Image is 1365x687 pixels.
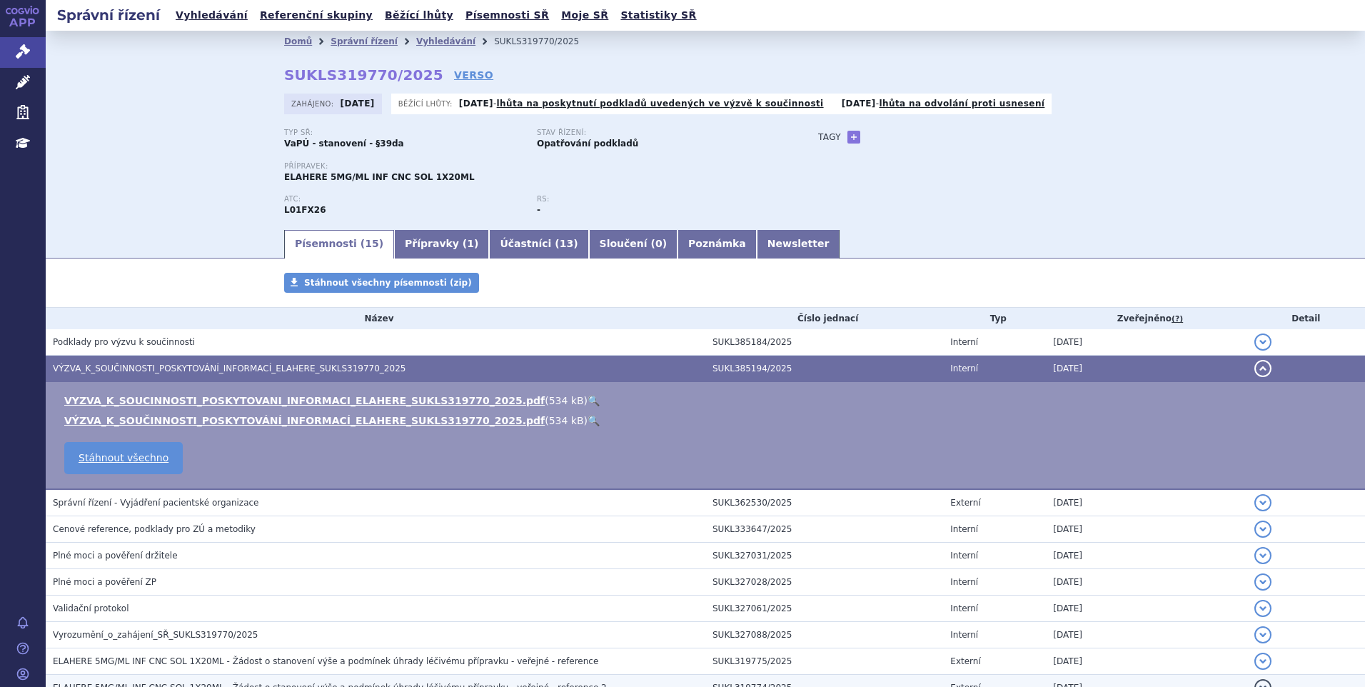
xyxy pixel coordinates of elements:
li: SUKLS319770/2025 [494,31,598,52]
button: detail [1254,573,1271,591]
th: Typ [943,308,1046,329]
span: Externí [950,656,980,666]
p: Přípravek: [284,162,790,171]
button: detail [1254,653,1271,670]
button: detail [1254,547,1271,564]
th: Číslo jednací [705,308,943,329]
a: Domů [284,36,312,46]
a: VERSO [454,68,493,82]
h2: Správní řízení [46,5,171,25]
p: - [842,98,1045,109]
button: detail [1254,360,1271,377]
a: Stáhnout všechno [64,442,183,474]
span: 534 kB [549,395,584,406]
a: Stáhnout všechny písemnosti (zip) [284,273,479,293]
span: Cenové reference, podklady pro ZÚ a metodiky [53,524,256,534]
span: Interní [950,630,978,640]
td: SUKL362530/2025 [705,489,943,516]
span: Interní [950,551,978,561]
td: SUKL385194/2025 [705,356,943,382]
a: Statistiky SŘ [616,6,700,25]
a: Referenční skupiny [256,6,377,25]
a: 🔍 [588,415,600,426]
span: Běžící lhůty: [398,98,455,109]
button: detail [1254,600,1271,617]
td: SUKL327088/2025 [705,622,943,648]
strong: Opatřování podkladů [537,139,638,149]
span: 0 [655,238,663,249]
span: Interní [950,337,978,347]
th: Detail [1247,308,1365,329]
td: SUKL327061/2025 [705,596,943,622]
strong: [DATE] [341,99,375,109]
span: Vyrozumění_o_zahájení_SŘ_SUKLS319770/2025 [53,630,258,640]
td: [DATE] [1046,329,1246,356]
a: VYZVA_K_SOUCINNOSTI_POSKYTOVANI_INFORMACI_ELAHERE_SUKLS319770_2025.pdf [64,395,545,406]
a: Přípravky (1) [394,230,489,259]
span: ELAHERE 5MG/ML INF CNC SOL 1X20ML [284,172,475,182]
p: - [459,98,824,109]
span: Plné moci a pověření ZP [53,577,156,587]
a: Písemnosti (15) [284,230,394,259]
button: detail [1254,334,1271,351]
strong: [DATE] [459,99,493,109]
td: [DATE] [1046,569,1246,596]
td: SUKL333647/2025 [705,516,943,543]
a: Vyhledávání [171,6,252,25]
td: SUKL385184/2025 [705,329,943,356]
span: Správní řízení - Vyjádření pacientské organizace [53,498,259,508]
span: Stáhnout všechny písemnosti (zip) [304,278,472,288]
span: Plné moci a pověření držitele [53,551,178,561]
span: VÝZVA_K_SOUČINNOSTI_POSKYTOVÁNÍ_INFORMACÍ_ELAHERE_SUKLS319770_2025 [53,363,406,373]
a: Účastníci (13) [489,230,588,259]
strong: - [537,205,540,215]
span: 534 kB [549,415,584,426]
h3: Tagy [818,129,841,146]
td: [DATE] [1046,543,1246,569]
span: Interní [950,577,978,587]
a: lhůta na odvolání proti usnesení [879,99,1044,109]
strong: SUKLS319770/2025 [284,66,443,84]
span: 13 [560,238,573,249]
span: Externí [950,498,980,508]
p: Typ SŘ: [284,129,523,137]
a: + [847,131,860,144]
a: Poznámka [678,230,757,259]
li: ( ) [64,393,1351,408]
td: [DATE] [1046,648,1246,675]
td: SUKL327031/2025 [705,543,943,569]
span: Interní [950,524,978,534]
th: Zveřejněno [1046,308,1246,329]
a: 🔍 [588,395,600,406]
strong: MIRVETUXIMAB SORAVTANSIN [284,205,326,215]
button: detail [1254,521,1271,538]
strong: [DATE] [842,99,876,109]
span: Interní [950,603,978,613]
p: RS: [537,195,775,204]
button: detail [1254,626,1271,643]
button: detail [1254,494,1271,511]
strong: VaPÚ - stanovení - §39da [284,139,404,149]
a: Moje SŘ [557,6,613,25]
th: Název [46,308,705,329]
td: [DATE] [1046,489,1246,516]
a: Běžící lhůty [381,6,458,25]
a: VÝZVA_K_SOUČINNOSTI_POSKYTOVÁNÍ_INFORMACÍ_ELAHERE_SUKLS319770_2025.pdf [64,415,545,426]
td: [DATE] [1046,516,1246,543]
span: ELAHERE 5MG/ML INF CNC SOL 1X20ML - Žádost o stanovení výše a podmínek úhrady léčivému přípravku ... [53,656,598,666]
span: 15 [365,238,378,249]
abbr: (?) [1172,314,1183,324]
td: [DATE] [1046,596,1246,622]
a: Sloučení (0) [589,230,678,259]
td: SUKL319775/2025 [705,648,943,675]
a: Newsletter [757,230,840,259]
td: SUKL327028/2025 [705,569,943,596]
span: 1 [467,238,474,249]
a: Písemnosti SŘ [461,6,553,25]
p: Stav řízení: [537,129,775,137]
span: Validační protokol [53,603,129,613]
a: Správní řízení [331,36,398,46]
td: [DATE] [1046,622,1246,648]
p: ATC: [284,195,523,204]
a: Vyhledávání [416,36,475,46]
